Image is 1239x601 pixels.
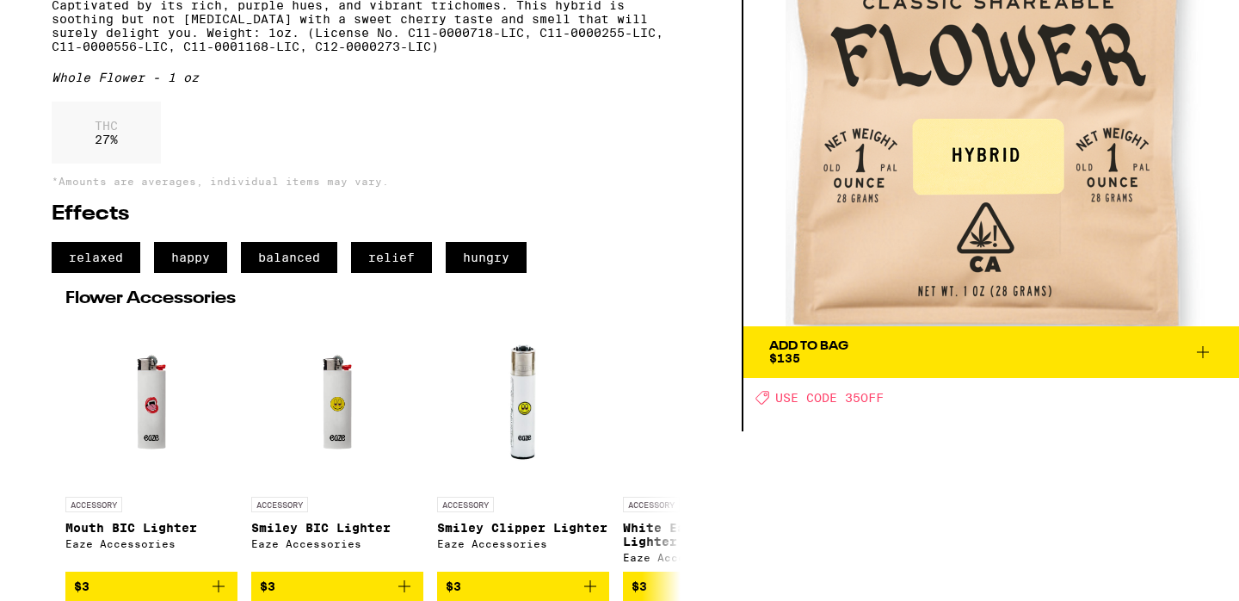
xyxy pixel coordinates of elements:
[623,497,680,512] p: ACCESSORY
[65,316,237,572] a: Open page for Mouth BIC Lighter from Eaze Accessories
[769,340,848,352] div: Add To Bag
[623,521,795,548] p: White Eaze Clipper Lighter
[446,579,461,593] span: $3
[65,521,237,535] p: Mouth BIC Lighter
[52,102,161,164] div: 27 %
[623,572,795,601] button: Add to bag
[769,351,800,365] span: $135
[437,521,609,535] p: Smiley Clipper Lighter
[260,579,275,593] span: $3
[52,204,690,225] h2: Effects
[65,497,122,512] p: ACCESSORY
[437,538,609,549] div: Eaze Accessories
[65,538,237,549] div: Eaze Accessories
[623,316,795,488] img: Eaze Accessories - White Eaze Clipper Lighter
[52,242,140,273] span: relaxed
[351,242,432,273] span: relief
[154,242,227,273] span: happy
[632,579,647,593] span: $3
[623,552,795,563] div: Eaze Accessories
[437,316,609,488] img: Eaze Accessories - Smiley Clipper Lighter
[437,497,494,512] p: ACCESSORY
[251,497,308,512] p: ACCESSORY
[437,572,609,601] button: Add to bag
[251,572,423,601] button: Add to bag
[271,316,404,488] img: Eaze Accessories - Smiley BIC Lighter
[775,391,884,405] span: USE CODE 35OFF
[95,119,118,133] p: THC
[623,316,795,572] a: Open page for White Eaze Clipper Lighter from Eaze Accessories
[743,326,1239,378] button: Add To Bag$135
[251,316,423,572] a: Open page for Smiley BIC Lighter from Eaze Accessories
[251,521,423,535] p: Smiley BIC Lighter
[74,579,89,593] span: $3
[52,71,690,84] div: Whole Flower - 1 oz
[65,572,237,601] button: Add to bag
[241,242,337,273] span: balanced
[251,538,423,549] div: Eaze Accessories
[437,316,609,572] a: Open page for Smiley Clipper Lighter from Eaze Accessories
[446,242,527,273] span: hungry
[52,176,690,187] p: *Amounts are averages, individual items may vary.
[65,290,676,307] h2: Flower Accessories
[85,316,219,488] img: Eaze Accessories - Mouth BIC Lighter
